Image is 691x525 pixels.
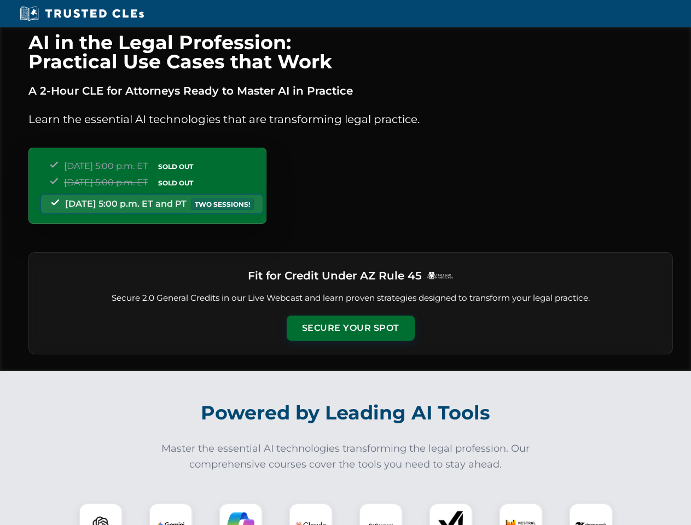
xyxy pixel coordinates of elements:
[426,271,454,279] img: Logo
[64,161,148,171] span: [DATE] 5:00 p.m. ET
[154,161,197,172] span: SOLD OUT
[43,394,649,432] h2: Powered by Leading AI Tools
[64,177,148,188] span: [DATE] 5:00 p.m. ET
[42,292,659,305] p: Secure 2.0 General Credits in our Live Webcast and learn proven strategies designed to transform ...
[28,82,673,100] p: A 2-Hour CLE for Attorneys Ready to Master AI in Practice
[287,316,415,341] button: Secure Your Spot
[248,266,422,285] h3: Fit for Credit Under AZ Rule 45
[154,177,197,189] span: SOLD OUT
[16,5,147,22] img: Trusted CLEs
[28,110,673,128] p: Learn the essential AI technologies that are transforming legal practice.
[154,441,537,472] p: Master the essential AI technologies transforming the legal profession. Our comprehensive courses...
[28,33,673,71] h1: AI in the Legal Profession: Practical Use Cases that Work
